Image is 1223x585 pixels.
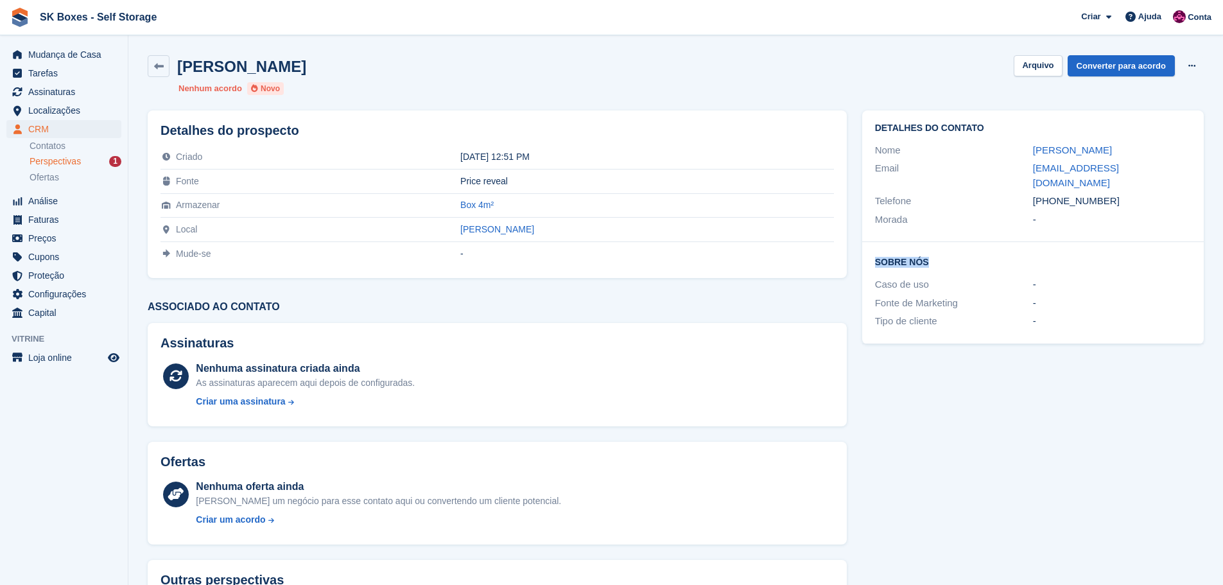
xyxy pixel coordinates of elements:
[28,285,105,303] span: Configurações
[6,304,121,322] a: menu
[247,82,284,95] li: Novo
[12,333,128,345] span: Vitrine
[30,140,121,152] a: Contatos
[6,46,121,64] a: menu
[196,513,561,527] a: Criar um acordo
[6,349,121,367] a: menu
[460,249,834,259] div: -
[196,395,415,408] a: Criar uma assinatura
[460,152,834,162] div: [DATE] 12:51 PM
[196,513,265,527] div: Criar um acordo
[460,176,834,186] div: Price reveal
[6,101,121,119] a: menu
[1033,277,1191,292] div: -
[6,64,121,82] a: menu
[1033,194,1191,209] div: [PHONE_NUMBER]
[28,248,105,266] span: Cupons
[28,83,105,101] span: Assinaturas
[196,361,415,376] div: Nenhuma assinatura criada ainda
[28,304,105,322] span: Capital
[28,120,105,138] span: CRM
[6,211,121,229] a: menu
[176,249,211,259] span: Mude-se
[6,285,121,303] a: menu
[177,58,306,75] h2: [PERSON_NAME]
[196,376,415,390] div: As assinaturas aparecem aqui depois de configuradas.
[109,156,121,167] div: 1
[875,161,1033,190] div: Email
[160,455,205,469] h2: Ofertas
[160,336,834,351] h2: Assinaturas
[1138,10,1161,23] span: Ajuda
[1081,10,1100,23] span: Criar
[875,123,1191,134] h2: Detalhes do contato
[196,395,285,408] div: Criar uma assinatura
[1033,162,1119,188] a: [EMAIL_ADDRESS][DOMAIN_NAME]
[6,120,121,138] a: menu
[196,494,561,508] div: [PERSON_NAME] um negócio para esse contato aqui ou convertendo um cliente potencial.
[875,277,1033,292] div: Caso de uso
[875,194,1033,209] div: Telefone
[28,349,105,367] span: Loja online
[30,155,81,168] span: Perspectivas
[460,200,494,210] a: Box 4m²
[178,82,242,95] li: Nenhum acordo
[6,192,121,210] a: menu
[460,224,534,234] a: [PERSON_NAME]
[176,224,197,234] span: Local
[160,123,834,138] h2: Detalhes do prospecto
[30,171,121,184] a: Ofertas
[1173,10,1186,23] img: Joana Alegria
[28,192,105,210] span: Análise
[6,266,121,284] a: menu
[875,314,1033,329] div: Tipo de cliente
[176,176,199,186] span: Fonte
[1033,213,1191,227] div: -
[1033,144,1112,155] a: [PERSON_NAME]
[1033,296,1191,311] div: -
[30,171,59,184] span: Ofertas
[28,229,105,247] span: Preços
[28,211,105,229] span: Faturas
[35,6,162,28] a: SK Boxes - Self Storage
[148,301,847,313] h3: Associado ao contato
[875,255,1191,268] h2: Sobre Nós
[875,213,1033,227] div: Morada
[176,152,202,162] span: Criado
[10,8,30,27] img: stora-icon-8386f47178a22dfd0bd8f6a31ec36ba5ce8667c1dd55bd0f319d3a0aa187defe.svg
[1033,314,1191,329] div: -
[28,101,105,119] span: Localizações
[106,350,121,365] a: Loja de pré-visualização
[28,46,105,64] span: Mudança de Casa
[6,229,121,247] a: menu
[6,83,121,101] a: menu
[196,479,561,494] div: Nenhuma oferta ainda
[28,64,105,82] span: Tarefas
[875,296,1033,311] div: Fonte de Marketing
[28,266,105,284] span: Proteção
[30,155,121,168] a: Perspectivas 1
[1068,55,1175,76] a: Converter para acordo
[1014,55,1062,76] button: Arquivo
[6,248,121,266] a: menu
[875,143,1033,158] div: Nome
[176,200,220,210] span: Armazenar
[1188,11,1211,24] span: Conta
